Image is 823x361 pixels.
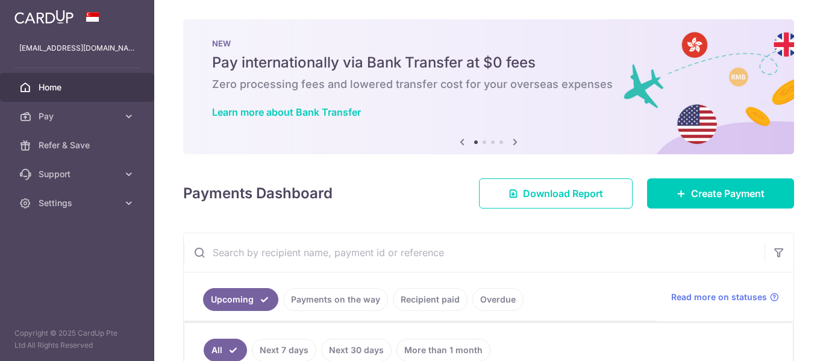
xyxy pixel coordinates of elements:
[212,53,765,72] h5: Pay internationally via Bank Transfer at $0 fees
[203,288,278,311] a: Upcoming
[39,110,118,122] span: Pay
[393,288,468,311] a: Recipient paid
[183,19,794,154] img: Bank transfer banner
[691,186,765,201] span: Create Payment
[39,139,118,151] span: Refer & Save
[523,186,603,201] span: Download Report
[671,291,767,303] span: Read more on statuses
[212,77,765,92] h6: Zero processing fees and lowered transfer cost for your overseas expenses
[39,197,118,209] span: Settings
[19,42,135,54] p: [EMAIL_ADDRESS][DOMAIN_NAME]
[183,183,333,204] h4: Payments Dashboard
[14,10,74,24] img: CardUp
[647,178,794,209] a: Create Payment
[472,288,524,311] a: Overdue
[184,233,765,272] input: Search by recipient name, payment id or reference
[479,178,633,209] a: Download Report
[39,168,118,180] span: Support
[212,106,361,118] a: Learn more about Bank Transfer
[283,288,388,311] a: Payments on the way
[212,39,765,48] p: NEW
[39,81,118,93] span: Home
[671,291,779,303] a: Read more on statuses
